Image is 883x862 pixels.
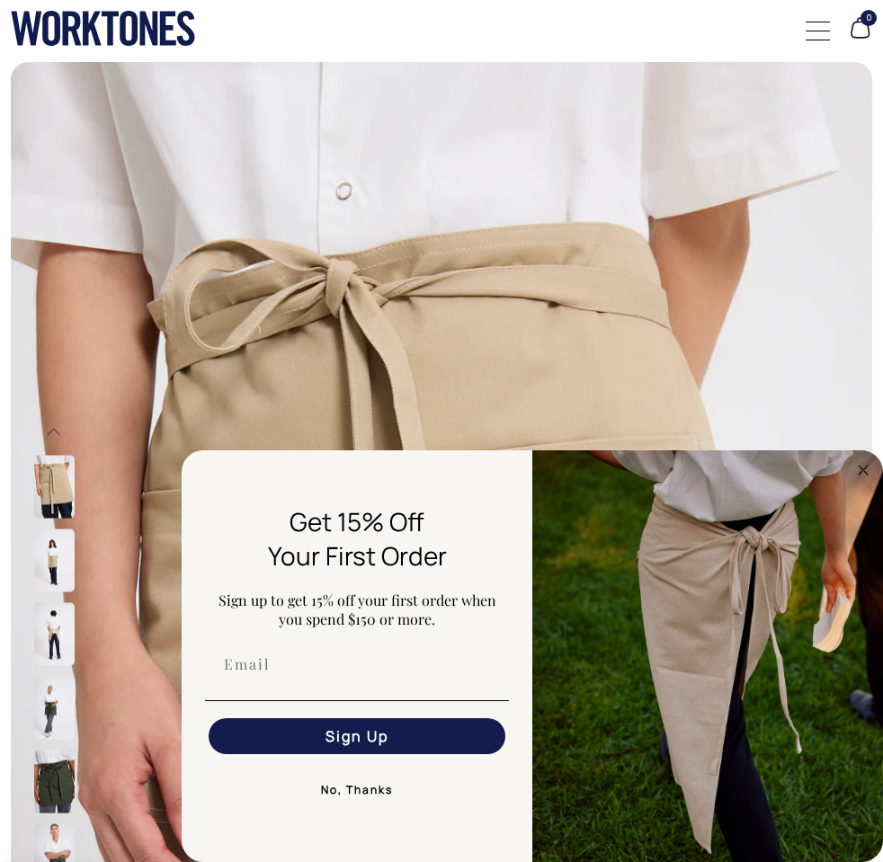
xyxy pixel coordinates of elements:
[268,538,447,573] span: Your First Order
[209,718,505,754] button: Sign Up
[209,646,505,682] input: Email
[219,591,496,628] span: Sign up to get 15% off your first order when you spend $150 or more.
[34,455,75,518] img: khaki
[34,529,75,591] img: khaki
[532,450,883,862] img: 5e34ad8f-4f05-4173-92a8-ea475ee49ac9.jpeg
[34,750,75,813] img: olive
[34,676,75,739] img: olive
[852,459,874,481] button: Close dialog
[40,413,67,449] button: Previous
[848,30,872,42] a: 0
[861,10,877,26] span: 0
[182,450,883,862] div: FLYOUT Form
[290,504,424,538] span: Get 15% Off
[205,772,509,808] button: No, Thanks
[34,602,75,665] img: khaki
